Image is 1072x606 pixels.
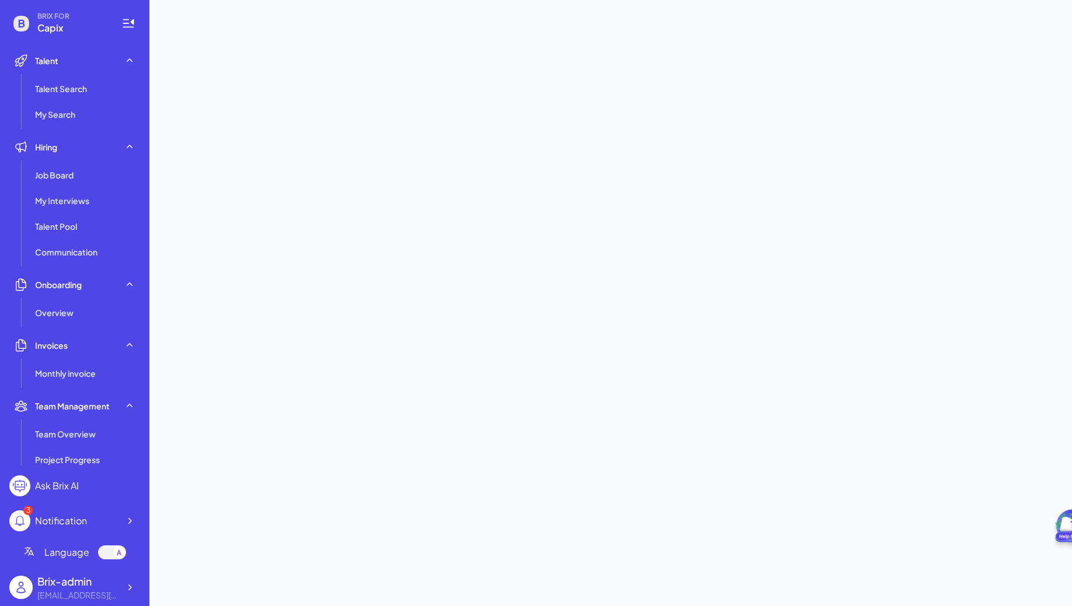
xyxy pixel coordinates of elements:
span: Capix [37,21,107,35]
div: Ask Brix AI [35,479,79,493]
span: Project Progress [35,454,100,465]
span: Invoices [35,339,68,351]
span: Team Overview [35,428,96,440]
span: Talent Pool [35,220,77,232]
span: Onboarding [35,279,82,290]
span: Hiring [35,141,57,153]
span: My Search [35,108,75,120]
div: 3 [23,506,33,515]
span: Team Management [35,400,110,412]
span: Talent [35,55,58,66]
span: Language [44,545,89,559]
span: Monthly invoice [35,367,96,379]
span: Overview [35,307,74,318]
div: Notification [35,514,87,528]
span: Talent Search [35,83,87,94]
span: Job Board [35,169,74,181]
img: user_logo.png [9,576,33,599]
div: Brix-admin [37,573,119,589]
span: Communication [35,246,97,258]
div: flora@joinbrix.com [37,589,119,601]
span: BRIX FOR [37,12,107,21]
span: My Interviews [35,195,89,206]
